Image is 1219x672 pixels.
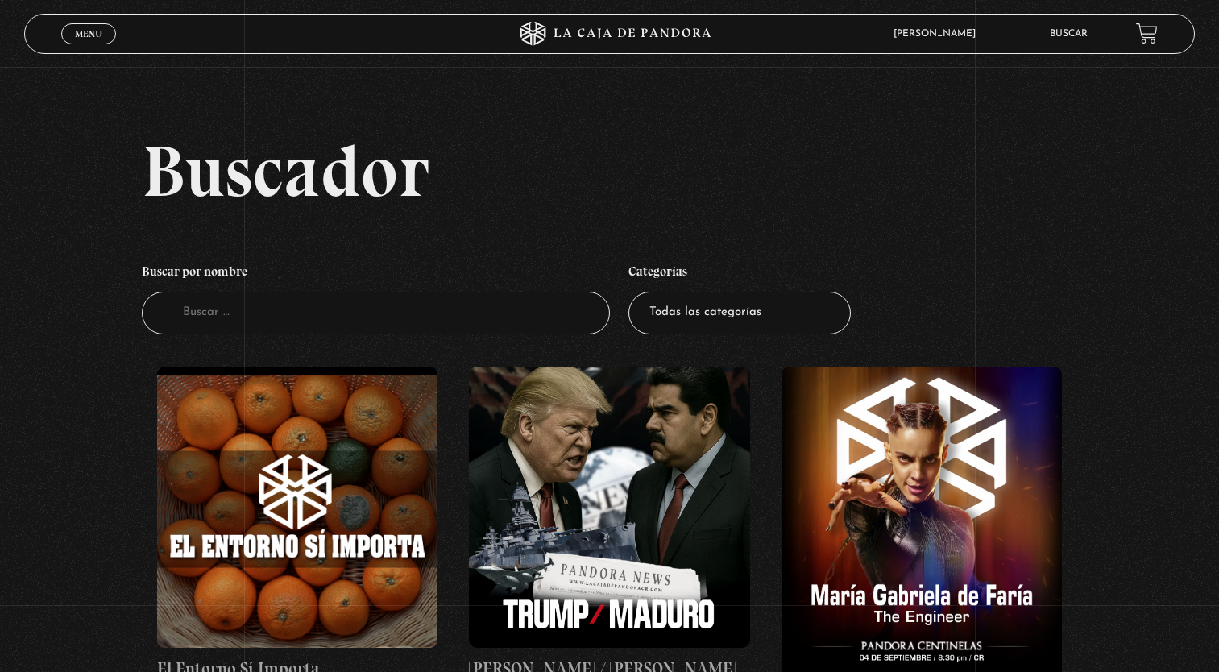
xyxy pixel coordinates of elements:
span: Cerrar [69,42,107,53]
h4: Buscar por nombre [142,255,610,292]
h4: Categorías [628,255,851,292]
a: View your shopping cart [1136,23,1158,44]
a: Buscar [1050,29,1088,39]
h2: Buscador [142,135,1195,207]
span: Menu [75,29,102,39]
span: [PERSON_NAME] [885,29,992,39]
